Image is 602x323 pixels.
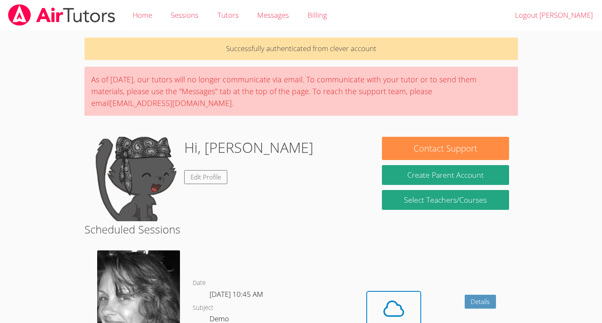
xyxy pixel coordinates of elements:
[184,170,227,184] a: Edit Profile
[382,165,509,185] button: Create Parent Account
[465,295,496,309] a: Details
[84,67,518,116] div: As of [DATE], our tutors will no longer communicate via email. To communicate with your tutor or ...
[93,137,177,221] img: default.png
[7,4,116,26] img: airtutors_banner-c4298cdbf04f3fff15de1276eac7730deb9818008684d7c2e4769d2f7ddbe033.png
[84,221,518,237] h2: Scheduled Sessions
[184,137,313,158] h1: Hi, [PERSON_NAME]
[193,303,213,313] dt: Subject
[382,190,509,210] a: Select Teachers/Courses
[210,289,263,299] span: [DATE] 10:45 AM
[257,10,289,20] span: Messages
[84,38,518,60] p: Successfully authenticated from clever account
[382,137,509,160] button: Contact Support
[193,278,206,288] dt: Date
